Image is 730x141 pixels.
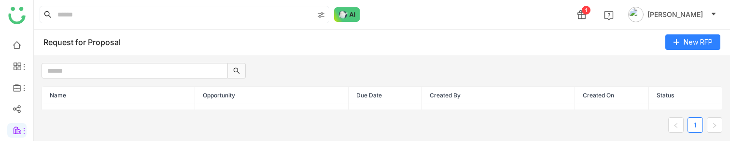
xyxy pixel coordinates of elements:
[8,7,26,24] img: logo
[334,7,360,22] img: ask-buddy-normal.svg
[684,37,713,47] span: New RFP
[647,9,703,20] span: [PERSON_NAME]
[668,117,684,133] button: Previous Page
[349,104,422,131] td: [DATE]
[626,7,718,22] button: [PERSON_NAME]
[582,6,590,15] div: 1
[575,104,648,131] td: [DATE]
[422,87,575,104] th: Created By
[665,34,720,50] button: New RFP
[43,37,121,47] div: Request for Proposal
[422,104,575,131] td: [PERSON_NAME]
[42,87,195,104] th: Name
[649,87,722,104] th: Status
[688,118,702,132] a: 1
[628,7,644,22] img: avatar
[42,104,195,131] td: Test Userss
[707,117,722,133] button: Next Page
[195,87,348,104] th: Opportunity
[604,11,614,20] img: help.svg
[317,11,325,19] img: search-type.svg
[575,87,648,104] th: Created On
[349,87,422,104] th: Due Date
